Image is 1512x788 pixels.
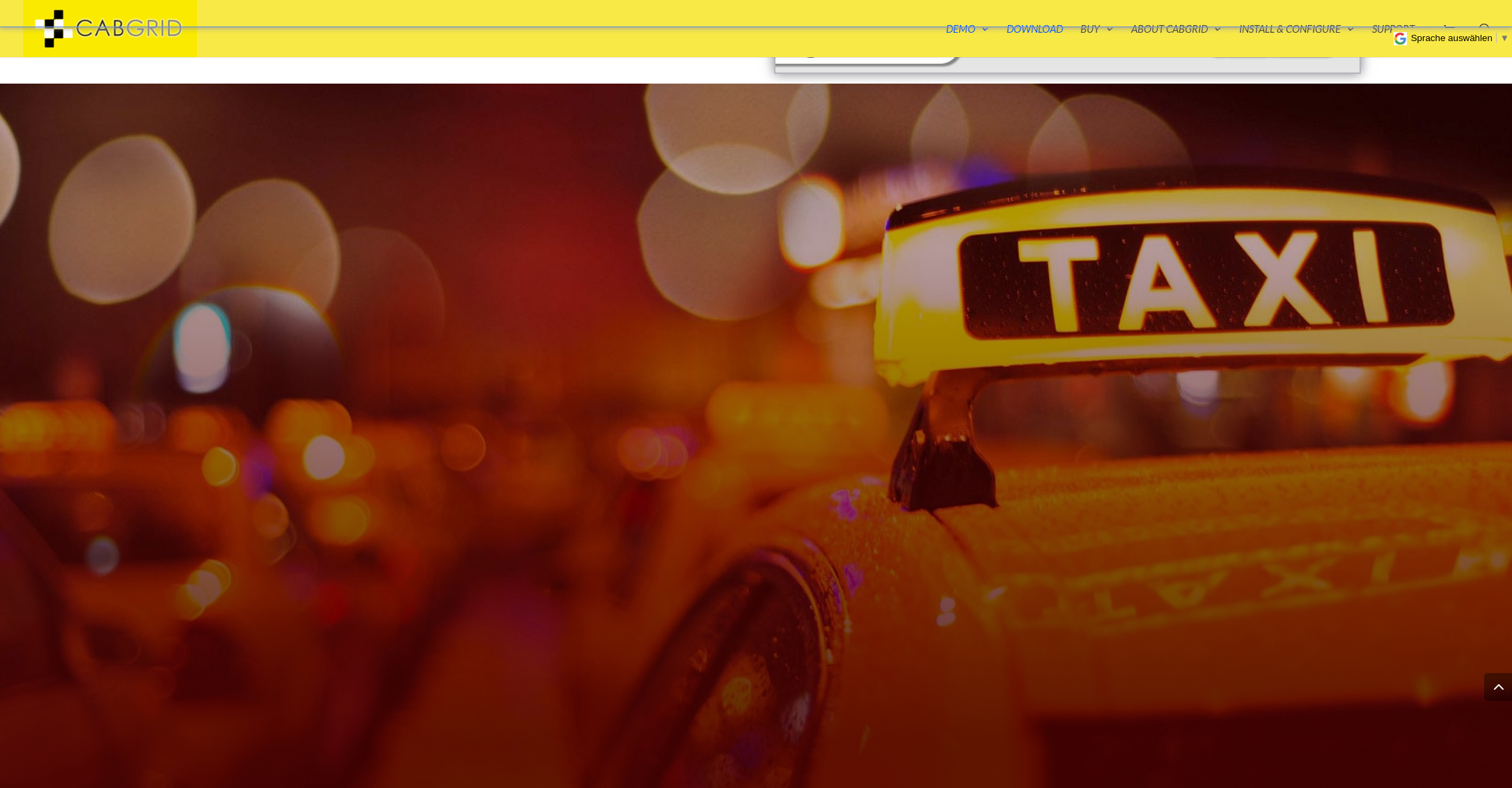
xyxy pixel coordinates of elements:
a: Install & Configure [1239,24,1355,57]
a: Support [1372,24,1428,57]
span: Sprache auswählen [1411,33,1493,43]
a: About CabGrid [1131,24,1222,57]
a: Demo [946,24,989,57]
span: ▼ [1500,33,1509,43]
a: Sprache auswählen​ [1411,33,1509,43]
span: ​ [1496,33,1497,43]
a: WordPress taxi booking plugin Intro Video [774,63,1361,77]
a: Buy [1080,24,1114,57]
a: Download [1007,24,1063,57]
a: CabGrid Taxi Plugin [23,20,197,34]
